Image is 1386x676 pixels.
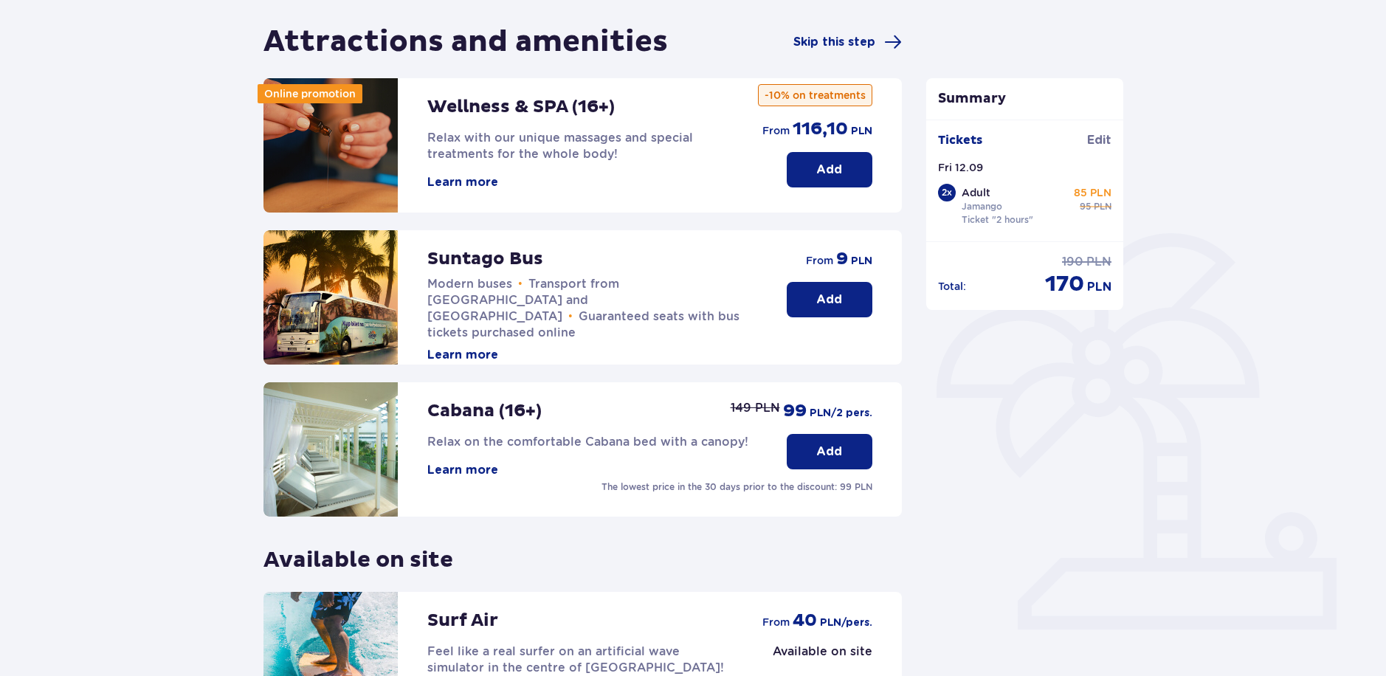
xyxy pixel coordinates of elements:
p: Summary [926,90,1124,108]
button: Learn more [427,347,498,363]
p: Surf Air [427,610,498,632]
p: from [762,123,790,138]
p: Tickets [938,132,982,148]
button: Add [787,152,872,187]
img: attraction [263,230,398,365]
p: Wellness & SPA (16+) [427,96,615,118]
span: Transport from [GEOGRAPHIC_DATA] and [GEOGRAPHIC_DATA] [427,277,619,323]
p: Fri 12.09 [938,160,983,175]
a: Edit [1087,132,1111,148]
span: Feel like a real surfer on an artificial wave simulator in the centre of [GEOGRAPHIC_DATA]! [427,644,724,675]
h1: Attractions and amenities [263,24,668,61]
p: 95 [1080,200,1091,213]
p: 99 [783,400,807,422]
span: • [518,277,523,292]
p: Adult [962,185,990,200]
p: Total : [938,279,966,294]
p: Cabana (16+) [427,400,542,422]
p: 170 [1045,270,1084,298]
p: PLN [1086,254,1111,270]
p: Suntago Bus [427,248,543,270]
p: PLN [1094,200,1111,213]
p: Jamango [962,200,1002,213]
p: 40 [793,610,817,632]
a: Skip this step [793,33,902,51]
p: PLN [851,254,872,269]
span: Skip this step [793,34,875,50]
p: PLN /pers. [820,615,872,630]
div: 2 x [938,184,956,201]
p: The lowest price in the 30 days prior to the discount: 99 PLN [601,480,872,494]
p: -10% on treatments [758,84,872,106]
img: attraction [263,78,398,213]
p: from [806,253,833,268]
p: 85 PLN [1074,185,1111,200]
p: PLN [1087,279,1111,295]
button: Learn more [427,462,498,478]
span: Guaranteed seats with bus tickets purchased online [427,309,739,339]
p: 190 [1062,254,1083,270]
p: PLN /2 pers. [810,406,872,421]
p: Available on site [773,644,872,660]
span: Relax with our unique massages and special treatments for the whole body! [427,131,693,161]
span: Modern buses [427,277,512,291]
p: Add [816,444,842,460]
p: 9 [836,248,848,270]
img: attraction [263,382,398,517]
p: 149 PLN [731,400,780,416]
p: Ticket "2 hours" [962,213,1033,227]
span: • [568,309,573,324]
span: Relax on the comfortable Cabana bed with a canopy! [427,435,748,449]
p: Available on site [263,534,453,574]
p: Add [816,162,842,178]
p: Add [816,292,842,308]
p: PLN [851,124,872,139]
button: Add [787,282,872,317]
div: Online promotion [258,84,362,103]
p: from [762,615,790,630]
button: Add [787,434,872,469]
p: 116,10 [793,118,848,140]
button: Learn more [427,174,498,190]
